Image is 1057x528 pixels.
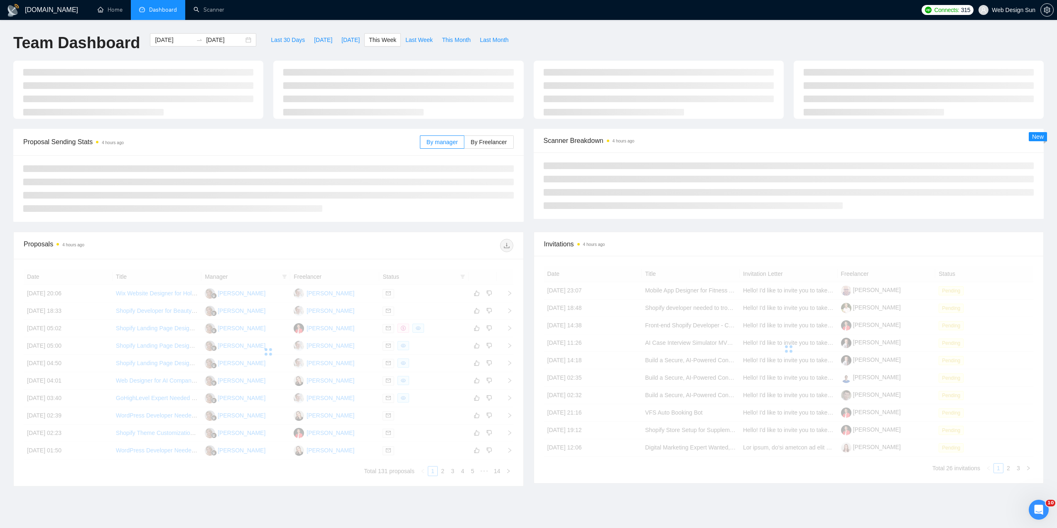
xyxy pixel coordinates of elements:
[437,33,475,47] button: This Month
[337,33,364,47] button: [DATE]
[544,239,1034,249] span: Invitations
[13,33,140,53] h1: Team Dashboard
[149,6,177,13] span: Dashboard
[314,35,332,44] span: [DATE]
[925,7,932,13] img: upwork-logo.png
[139,7,145,12] span: dashboard
[475,33,513,47] button: Last Month
[309,33,337,47] button: [DATE]
[401,33,437,47] button: Last Week
[23,137,420,147] span: Proposal Sending Stats
[405,35,433,44] span: Last Week
[24,239,268,252] div: Proposals
[155,35,193,44] input: Start date
[1046,500,1055,506] span: 10
[98,6,123,13] a: homeHome
[442,35,471,44] span: This Month
[266,33,309,47] button: Last 30 Days
[1032,133,1044,140] span: New
[613,139,635,143] time: 4 hours ago
[62,243,84,247] time: 4 hours ago
[194,6,224,13] a: searchScanner
[427,139,458,145] span: By manager
[1040,7,1054,13] a: setting
[981,7,986,13] span: user
[271,35,305,44] span: Last 30 Days
[480,35,508,44] span: Last Month
[1029,500,1049,520] iframe: Intercom live chat
[364,33,401,47] button: This Week
[544,135,1034,146] span: Scanner Breakdown
[341,35,360,44] span: [DATE]
[196,37,203,43] span: swap-right
[1041,7,1053,13] span: setting
[583,242,605,247] time: 4 hours ago
[206,35,244,44] input: End date
[1040,3,1054,17] button: setting
[961,5,970,15] span: 315
[934,5,959,15] span: Connects:
[7,4,20,17] img: logo
[196,37,203,43] span: to
[471,139,507,145] span: By Freelancer
[102,140,124,145] time: 4 hours ago
[369,35,396,44] span: This Week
